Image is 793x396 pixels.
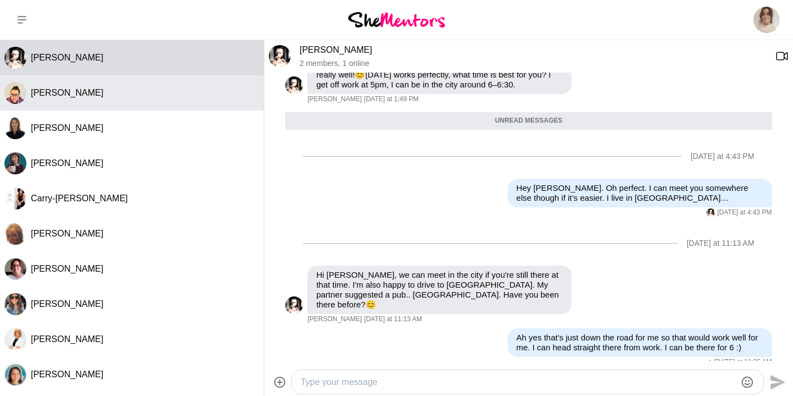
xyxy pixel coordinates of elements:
[31,194,128,203] span: Carry-[PERSON_NAME]
[31,370,104,379] span: [PERSON_NAME]
[764,370,789,394] button: Send
[691,152,754,161] div: [DATE] at 4:43 PM
[307,95,362,104] span: [PERSON_NAME]
[285,296,303,314] div: Danica
[4,117,26,139] div: Narelle Sisley
[517,183,763,203] p: Hey [PERSON_NAME]. Oh perfect. I can meet you somewhere else though if it’s easier. I live in [GE...
[717,208,772,217] time: 2025-09-14T06:43:07.207Z
[741,376,754,389] button: Emoji picker
[4,117,26,139] img: N
[364,315,422,324] time: 2025-09-15T01:13:10.086Z
[355,70,365,79] span: 😊
[31,88,104,97] span: [PERSON_NAME]
[300,59,767,68] p: 2 members , 1 online
[348,12,445,27] img: She Mentors Logo
[31,299,104,309] span: [PERSON_NAME]
[364,95,419,104] time: 2025-09-11T03:49:19.406Z
[4,258,26,280] img: M
[4,188,26,210] div: Carry-Louise Hansell
[31,53,104,62] span: [PERSON_NAME]
[316,270,563,310] p: Hi [PERSON_NAME], we can meet in the city if you're still there at that time. I'm also happy to d...
[753,7,780,33] img: Elle Thorne
[707,208,715,217] img: D
[285,76,303,94] div: Danica
[366,300,376,309] span: 😊
[4,223,26,245] div: Kirsten Iosefo
[307,315,362,324] span: [PERSON_NAME]
[285,112,772,130] div: Unread messages
[31,123,104,133] span: [PERSON_NAME]
[4,364,26,386] img: L
[300,45,372,54] a: [PERSON_NAME]
[517,333,763,353] p: Ah yes that's just down the road for me so that would work well for me. I can head straight there...
[4,82,26,104] div: Crystal Bruton
[31,229,104,238] span: [PERSON_NAME]
[714,358,772,367] time: 2025-09-15T01:25:05.991Z
[4,47,26,69] img: D
[4,82,26,104] img: C
[4,328,26,350] div: Kat Millar
[269,45,291,67] img: D
[31,264,104,273] span: [PERSON_NAME]
[285,296,303,314] img: D
[4,188,26,210] img: C
[301,376,736,389] textarea: Type your message
[4,293,26,315] div: Karla
[285,76,303,94] img: D
[4,47,26,69] div: Danica
[707,208,715,217] div: Danica
[687,239,754,248] div: [DATE] at 11:13 AM
[4,364,26,386] div: Lily Rudolph
[4,152,26,174] img: C
[4,223,26,245] img: K
[269,45,291,67] div: Danica
[4,328,26,350] img: K
[31,334,104,344] span: [PERSON_NAME]
[4,293,26,315] img: K
[31,158,104,168] span: [PERSON_NAME]
[4,258,26,280] div: Maria Holden
[4,152,26,174] div: Christie Flora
